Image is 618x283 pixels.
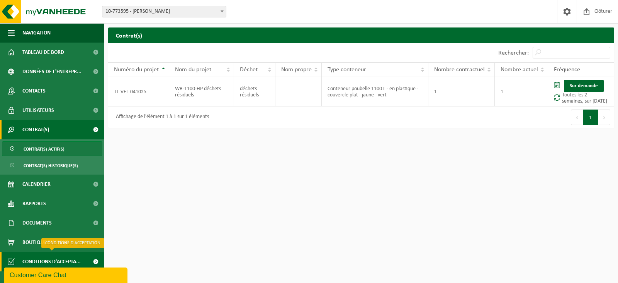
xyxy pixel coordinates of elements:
button: 1 [583,110,598,125]
div: Affichage de l'élément 1 à 1 sur 1 éléments [112,110,209,124]
td: TL-VEL-041025 [108,77,169,106]
span: Calendrier [22,175,51,194]
label: Rechercher: [498,50,529,56]
button: Previous [571,110,583,125]
span: Contacts [22,81,46,101]
span: Nom propre [281,67,312,73]
span: Nombre contractuel [434,67,485,73]
span: Documents [22,213,52,233]
a: Sur demande [564,80,604,92]
span: Contrat(s) historique(s) [24,158,78,173]
span: Rapports [22,194,46,213]
span: Utilisateurs [22,101,54,120]
a: Contrat(s) actif(s) [2,141,102,156]
span: Contrat(s) actif(s) [24,142,65,156]
button: Next [598,110,610,125]
iframe: chat widget [4,266,129,283]
span: Fréquence [554,67,580,73]
span: Navigation [22,23,51,43]
span: Type conteneur [328,67,366,73]
span: Numéro du projet [114,67,159,73]
td: déchets résiduels [234,77,275,106]
td: Toutes les 2 semaines, sur [DATE] [548,77,614,106]
span: Tableau de bord [22,43,64,62]
span: Données de l'entrepr... [22,62,81,81]
span: Boutique en ligne [22,233,69,252]
td: Conteneur poubelle 1100 L - en plastique - couvercle plat - jaune - vert [322,77,429,106]
td: 1 [428,77,495,106]
span: 10-773595 - SRL EMMANUEL DUTRIEUX - HOLLAIN [102,6,226,17]
span: Nom du projet [175,67,211,73]
span: Contrat(s) [22,120,49,139]
td: 1 [495,77,548,106]
a: Contrat(s) historique(s) [2,158,102,173]
span: Nombre actuel [501,67,538,73]
span: Conditions d'accepta... [22,252,81,271]
h2: Contrat(s) [108,27,614,43]
span: Déchet [240,67,258,73]
td: WB-1100-HP déchets résiduels [169,77,234,106]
